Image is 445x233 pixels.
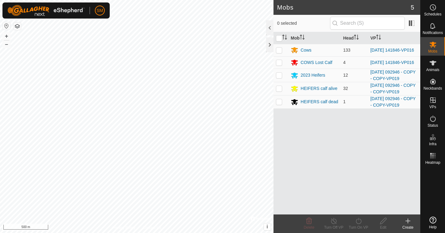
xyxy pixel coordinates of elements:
button: Reset Map [3,22,10,30]
span: SM [97,7,103,14]
span: Status [427,124,438,127]
div: COWS Lost Calf [301,59,333,66]
div: Edit [371,225,396,230]
span: 32 [343,86,348,91]
button: Map Layers [14,23,21,30]
span: Animals [426,68,439,72]
button: – [3,40,10,48]
p-sorticon: Activate to sort [376,36,381,40]
div: Cows [301,47,311,53]
span: Notifications [423,31,443,35]
p-sorticon: Activate to sort [282,36,287,40]
th: VP [368,32,420,44]
span: Neckbands [423,87,442,90]
div: HEIFERS calf alive [301,85,337,92]
h2: Mobs [277,4,411,11]
span: Schedules [424,12,441,16]
th: Head [341,32,368,44]
a: [DATE] 092946 - COPY - COPY-VP019 [370,70,416,81]
span: 133 [343,48,350,53]
a: [DATE] 141846-VP016 [370,60,414,65]
span: Heatmap [425,161,440,164]
span: i [267,224,268,229]
a: [DATE] 141846-VP016 [370,48,414,53]
a: [DATE] 092946 - COPY - COPY-VP019 [370,83,416,94]
a: Privacy Policy [112,225,135,231]
span: 1 [343,99,345,104]
span: Mobs [428,49,437,53]
span: VPs [429,105,436,109]
p-sorticon: Activate to sort [300,36,305,40]
a: Contact Us [143,225,161,231]
span: Delete [304,225,315,230]
div: 2023 Heifers [301,72,325,78]
span: 5 [411,3,414,12]
span: Help [429,225,437,229]
span: Infra [429,142,436,146]
button: i [264,223,271,230]
span: 12 [343,73,348,78]
th: Mob [288,32,341,44]
a: [DATE] 092946 - COPY - COPY-VP019 [370,96,416,108]
div: HEIFERS calf dead [301,99,338,105]
input: Search (S) [330,17,405,30]
img: Gallagher Logo [7,5,85,16]
a: Help [421,214,445,231]
div: Turn Off VP [321,225,346,230]
button: + [3,32,10,40]
div: Turn On VP [346,225,371,230]
div: Create [396,225,420,230]
span: 0 selected [277,20,330,27]
p-sorticon: Activate to sort [354,36,359,40]
span: 4 [343,60,345,65]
